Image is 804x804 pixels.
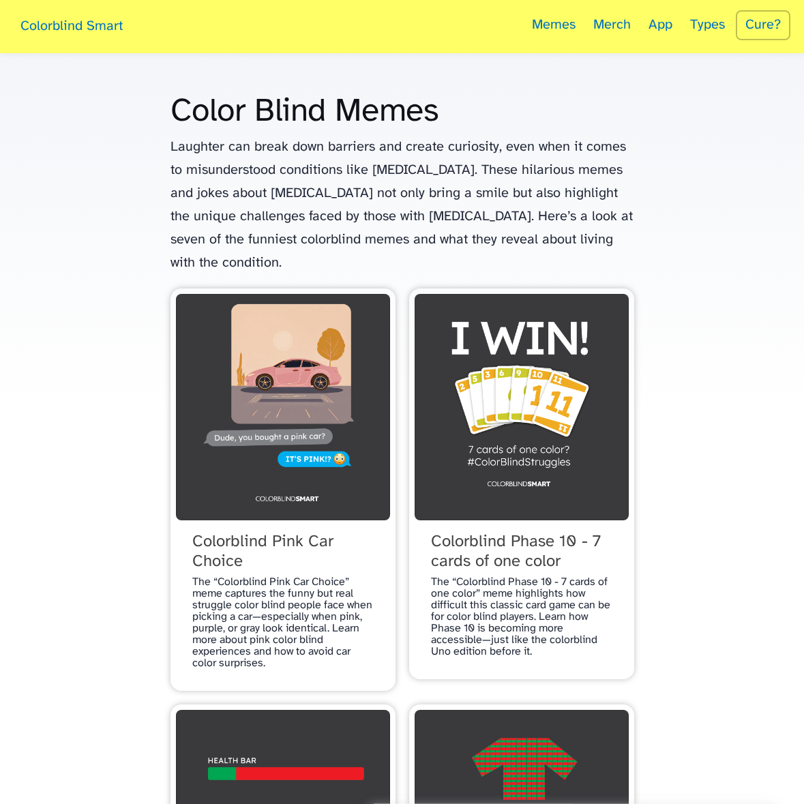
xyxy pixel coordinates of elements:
p: The “Colorblind Phase 10 - 7 cards of one color” meme highlights how difficult this classic card ... [431,576,612,657]
img: Colorblind Phase 10 - 7 cards of one color [415,294,629,520]
a: Colorblind Phase 10 - 7 cards of one color [415,294,629,569]
a: Colorblind Pink Car Choice [176,294,390,569]
img: Colorblind Pink Car Choice [176,294,390,520]
p: Laughter can break down barriers and create curiosity, even when it comes to misunderstood condit... [170,136,634,275]
span: Colorblind Phase 10 - 7 cards of one color [431,533,612,572]
span: Colorblind Pink Car Choice [192,533,374,572]
a: Cure? [736,10,790,40]
h1: Color Blind Memes [170,94,634,130]
a: Colorblind Smart [14,5,130,50]
p: The “Colorblind Pink Car Choice” meme captures the funny but real struggle color blind people fac... [192,576,374,669]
